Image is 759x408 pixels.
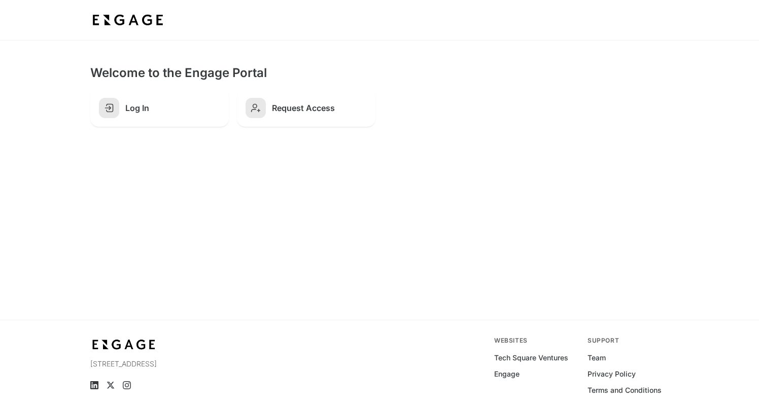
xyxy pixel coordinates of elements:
[90,359,266,369] p: [STREET_ADDRESS]
[90,381,98,389] a: LinkedIn
[90,381,266,389] ul: Social media
[90,89,229,127] a: Log In
[90,337,157,353] img: bdf1fb74-1727-4ba0-a5bd-bc74ae9fc70b.jpeg
[90,65,669,81] h2: Welcome to the Engage Portal
[588,353,606,363] a: Team
[272,103,367,113] h2: Request Access
[588,385,662,395] a: Terms and Conditions
[125,103,220,113] h2: Log In
[90,11,165,29] img: bdf1fb74-1727-4ba0-a5bd-bc74ae9fc70b.jpeg
[123,381,131,389] a: Instagram
[237,89,375,127] a: Request Access
[494,353,568,363] a: Tech Square Ventures
[494,337,575,345] div: Websites
[588,369,636,379] a: Privacy Policy
[107,381,115,389] a: X (Twitter)
[494,369,520,379] a: Engage
[588,337,669,345] div: Support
